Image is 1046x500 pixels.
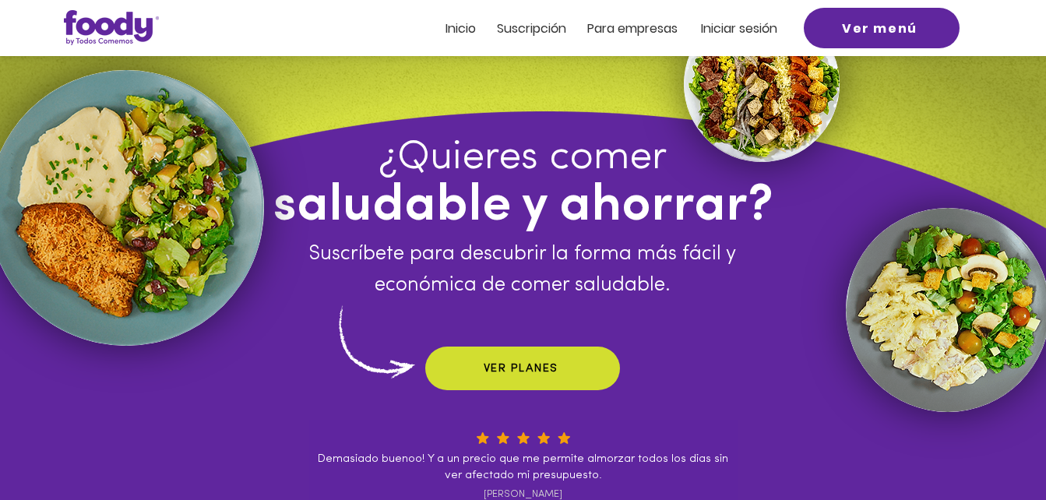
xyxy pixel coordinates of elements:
span: Pa [587,19,602,37]
span: ra empresas [602,19,678,37]
span: Iniciar sesión [701,19,777,37]
span: [PERSON_NAME] [484,489,562,499]
a: VER PLANES [425,347,620,390]
span: Suscríbete para descubrir la forma más fácil y económica de comer saludable. [308,244,736,295]
a: Para empresas [587,22,678,35]
img: foody-ensalada-cobb.png [684,6,840,162]
span: ¿Quieres comer [379,138,667,178]
a: Iniciar sesión [701,22,777,35]
iframe: Messagebird Livechat Widget [956,410,1030,484]
span: Suscripción [497,19,566,37]
span: Inicio [446,19,476,37]
a: Suscripción [497,22,566,35]
span: Ver menú [842,19,917,38]
img: Logo_Foody V2.0.0 (3).png [64,10,159,45]
span: VER PLANES [484,363,558,375]
span: saludable y ahorrar? [273,181,773,233]
a: Inicio [446,22,476,35]
a: Ver menú [804,8,960,48]
span: Demasiado buenoo! Y a un precio que me permite almorzar todos los dias sin ver afectado mi presup... [318,453,728,481]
